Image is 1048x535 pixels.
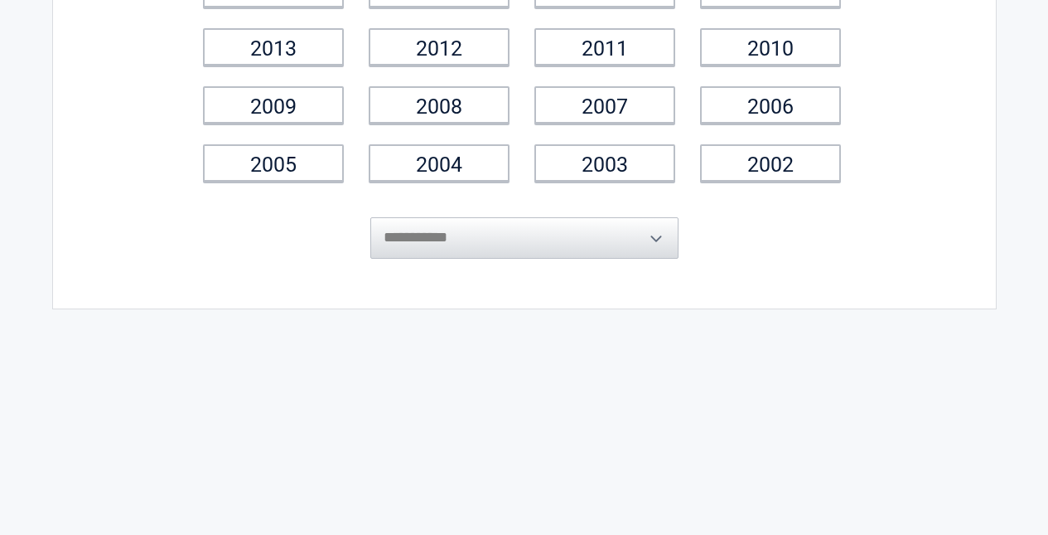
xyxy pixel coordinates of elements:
[203,144,344,182] a: 2005
[203,86,344,124] a: 2009
[203,28,344,66] a: 2013
[700,28,841,66] a: 2010
[534,86,675,124] a: 2007
[534,144,675,182] a: 2003
[369,28,510,66] a: 2012
[700,86,841,124] a: 2006
[700,144,841,182] a: 2002
[369,144,510,182] a: 2004
[534,28,675,66] a: 2011
[369,86,510,124] a: 2008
